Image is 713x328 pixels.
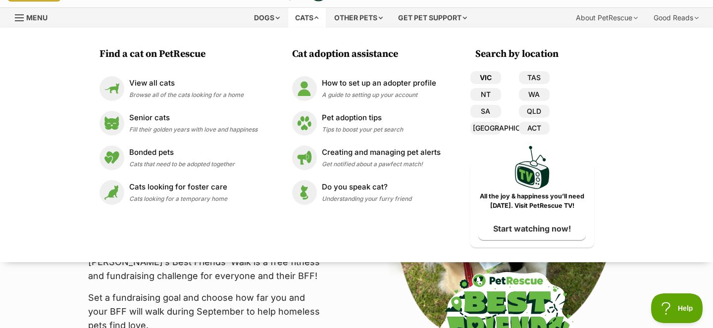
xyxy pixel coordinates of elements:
a: Creating and managing pet alerts Creating and managing pet alerts Get notified about a pawfect ma... [292,145,441,170]
span: Fill their golden years with love and happiness [129,126,257,133]
span: Cats looking for a temporary home [129,195,227,202]
a: Start watching now! [478,217,586,240]
span: Tips to boost your pet search [322,126,403,133]
h3: Search by location [475,47,594,61]
img: Pet adoption tips [292,111,317,136]
a: Pet adoption tips Pet adoption tips Tips to boost your pet search [292,111,441,136]
p: Cats looking for foster care [129,182,227,193]
p: Senior cats [129,112,257,124]
p: Creating and managing pet alerts [322,147,441,158]
a: [GEOGRAPHIC_DATA] [470,122,501,135]
img: How to set up an adopter profile [292,76,317,101]
span: Browse all of the cats looking for a home [129,91,244,98]
div: About PetRescue [569,8,645,28]
span: A guide to setting up your account [322,91,417,98]
a: How to set up an adopter profile How to set up an adopter profile A guide to setting up your account [292,76,441,101]
a: Menu [15,8,54,26]
a: Bonded pets Bonded pets Cats that need to be adopted together [100,145,257,170]
a: NT [470,88,501,101]
iframe: Help Scout Beacon - Open [651,293,703,323]
a: SA [470,105,501,118]
h3: Cat adoption assistance [292,47,446,61]
div: Good Reads [647,8,706,28]
p: How to set up an adopter profile [322,78,436,89]
a: QLD [519,105,550,118]
img: Do you speak cat? [292,180,317,205]
span: Cats that need to be adopted together [129,160,235,168]
div: Cats [288,8,326,28]
a: WA [519,88,550,101]
a: Cats looking for foster care Cats looking for foster care Cats looking for a temporary home [100,180,257,205]
p: [PERSON_NAME]’s Best Friends' Walk is a free fitness and fundraising challenge for everyone and t... [88,255,326,283]
img: Bonded pets [100,145,124,170]
p: View all cats [129,78,244,89]
a: Do you speak cat? Do you speak cat? Understanding your furry friend [292,180,441,205]
img: Cats looking for foster care [100,180,124,205]
a: VIC [470,71,501,84]
div: Dogs [247,8,287,28]
img: Senior cats [100,111,124,136]
a: TAS [519,71,550,84]
p: Pet adoption tips [322,112,403,124]
div: Get pet support [391,8,474,28]
span: Menu [26,13,48,22]
span: Understanding your furry friend [322,195,411,202]
img: PetRescue TV logo [515,146,550,189]
img: Creating and managing pet alerts [292,145,317,170]
a: ACT [519,122,550,135]
p: Bonded pets [129,147,235,158]
p: All the joy & happiness you’ll need [DATE]. Visit PetRescue TV! [478,192,587,211]
a: Senior cats Senior cats Fill their golden years with love and happiness [100,111,257,136]
div: Other pets [327,8,390,28]
p: Do you speak cat? [322,182,411,193]
span: Get notified about a pawfect match! [322,160,423,168]
img: View all cats [100,76,124,101]
h3: Find a cat on PetRescue [100,47,262,61]
a: View all cats View all cats Browse all of the cats looking for a home [100,76,257,101]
